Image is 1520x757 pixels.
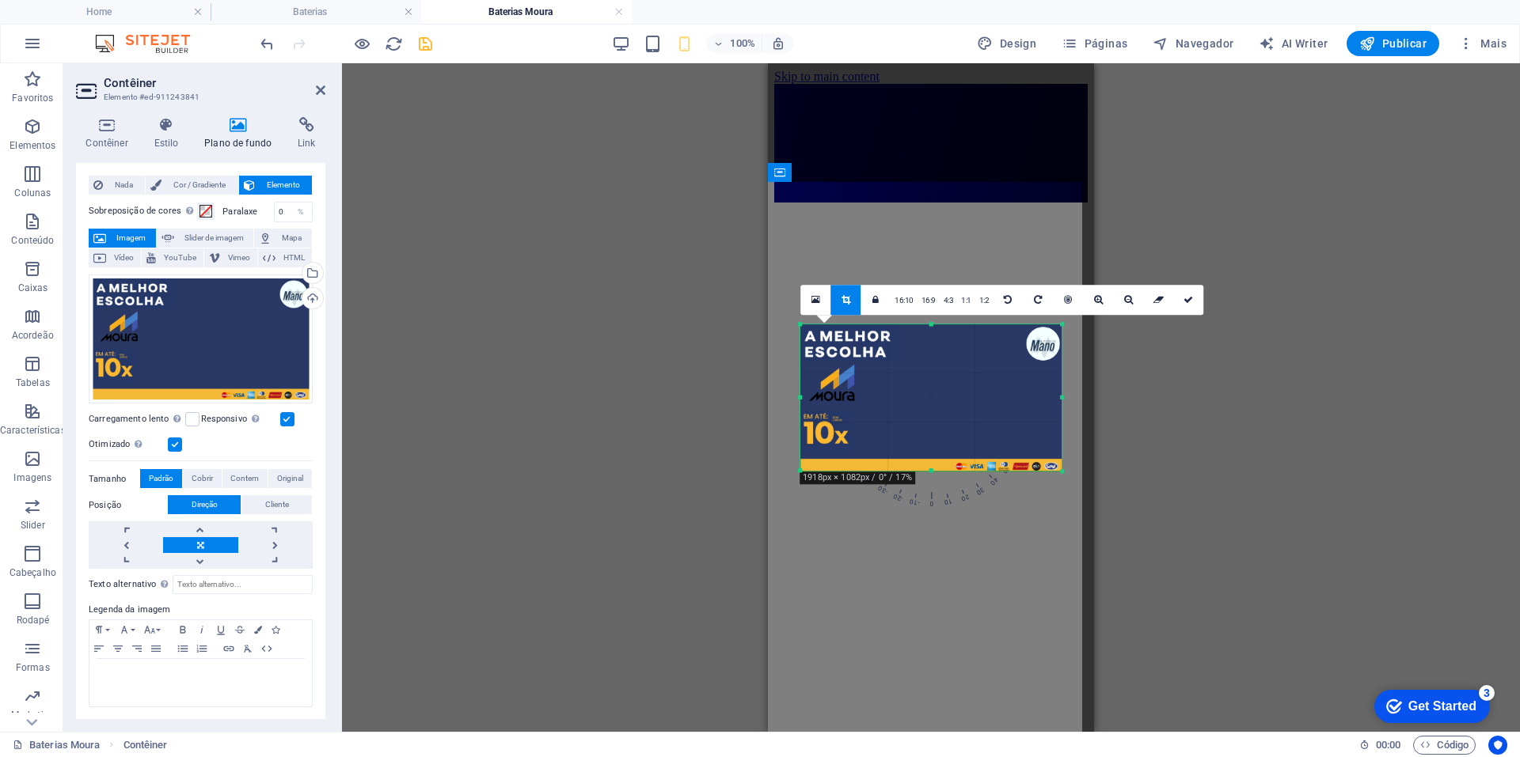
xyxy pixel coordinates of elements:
[239,176,312,195] button: Elemento
[142,248,203,267] button: YouTube
[249,620,267,639] button: Colors
[18,282,48,294] p: Caixas
[123,736,168,755] nav: breadcrumb
[144,117,195,150] h4: Estilo
[91,34,210,53] img: Editor Logo
[89,496,168,515] label: Posição
[43,17,111,32] div: Get Started
[9,566,56,579] p: Cabeçalho
[219,639,238,658] button: Insert Link
[89,274,313,404] div: Designsemnome-ndWJ3xZdtMEr1cYafp8dEg.png
[385,35,403,53] i: Recarregar página
[257,34,276,53] button: undo
[1252,31,1334,56] button: AI Writer
[108,639,127,658] button: Align Center
[21,519,45,532] p: Slider
[222,207,274,216] label: Paralaxe
[11,709,55,721] p: Marketing
[89,202,197,221] label: Sobreposição de cores
[9,139,55,152] p: Elementos
[14,187,51,199] p: Colunas
[800,285,830,315] a: Selecione arquivos do gerenciador de arquivos, galeria de fotos ou faça upload de arquivo(s)
[89,470,140,489] label: Tamanho
[1173,285,1203,315] a: Confirme
[416,34,435,53] button: save
[258,35,276,53] i: Desfazer: Mudança de posicionamento (Ctrl+Z)
[6,6,112,20] a: Skip to main content
[179,229,249,248] span: Slider de imagem
[111,229,151,248] span: Imagem
[1347,31,1439,56] button: Publicar
[918,286,940,316] a: 16:9
[89,229,156,248] button: Imagem
[891,286,918,316] a: 16:10
[127,639,146,658] button: Align Right
[1488,736,1507,755] button: Usercentrics
[1420,736,1469,755] span: Código
[971,31,1043,56] div: Design (Ctrl+Alt+Y)
[265,495,289,514] span: Cliente
[771,36,785,51] i: Ao redimensionar, ajusta automaticamente o nível de zoom para caber no dispositivo escolhido.
[204,248,257,267] button: Vimeo
[1143,285,1173,315] a: Reinicializar
[1458,36,1507,51] span: Mais
[290,202,312,221] div: %
[13,471,51,484] p: Imagens
[1083,285,1113,315] a: Mais zoom
[993,285,1023,315] a: Girar 90° para a esquerda
[280,248,307,267] span: HTML
[268,469,312,488] button: Original
[730,34,755,53] h6: 100%
[89,176,145,195] button: Nada
[12,92,53,104] p: Favoritos
[830,285,861,315] a: Modo de recorte
[1153,36,1233,51] span: Navegador
[11,234,54,247] p: Conteúdo
[940,286,958,316] a: 4:3
[975,286,994,316] a: 1:2
[166,176,233,195] span: Cor / Gradiente
[1053,285,1083,315] a: Centro
[971,31,1043,56] button: Design
[157,229,254,248] button: Slider de imagem
[706,34,762,53] button: 100%
[173,620,192,639] button: Bold (Ctrl+B)
[230,469,259,488] span: Contem
[140,620,165,639] button: Font Size
[104,76,325,90] h2: Contêiner
[288,117,325,150] h4: Link
[89,620,115,639] button: Paragraph Format
[258,248,312,267] button: HTML
[230,620,249,639] button: Strikethrough
[1259,36,1328,51] span: AI Writer
[1413,736,1476,755] button: Código
[89,248,141,267] button: Vídeo
[89,435,168,454] label: Otimizado
[192,620,211,639] button: Italic (Ctrl+I)
[211,620,230,639] button: Underline (Ctrl+U)
[260,176,307,195] span: Elemento
[140,469,182,488] button: Padrão
[421,3,632,21] h4: Baterias Moura
[276,229,307,248] span: Mapa
[1387,739,1389,751] span: :
[113,3,129,19] div: 3
[146,176,237,195] button: Cor / Gradiente
[800,471,915,484] div: 1918px × 1082px / 0° / 17%
[267,620,284,639] button: Icons
[146,639,165,658] button: Align Justify
[384,34,403,53] button: reload
[17,614,50,626] p: Rodapé
[115,620,140,639] button: Font Family
[416,35,435,53] i: Salvar (Ctrl+S)
[957,286,975,316] a: 1:1
[192,469,213,488] span: Cobrir
[1452,31,1513,56] button: Mais
[161,248,199,267] span: YouTube
[1359,736,1401,755] h6: Tempo de sessão
[238,639,257,658] button: Clear Formatting
[1023,285,1053,315] a: Girar 90° para a direita
[1055,31,1134,56] button: Páginas
[1113,285,1143,315] a: Menos zoom
[173,639,192,658] button: Unordered List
